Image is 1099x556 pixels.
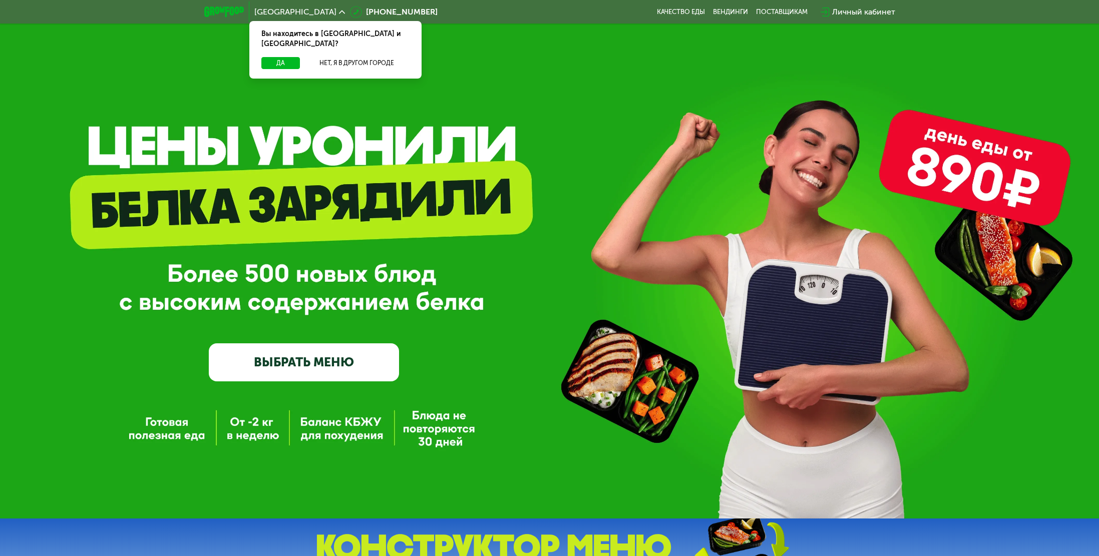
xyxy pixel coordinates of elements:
[254,8,336,16] span: [GEOGRAPHIC_DATA]
[261,57,300,69] button: Да
[657,8,705,16] a: Качество еды
[249,21,422,57] div: Вы находитесь в [GEOGRAPHIC_DATA] и [GEOGRAPHIC_DATA]?
[832,6,895,18] div: Личный кабинет
[350,6,438,18] a: [PHONE_NUMBER]
[304,57,410,69] button: Нет, я в другом городе
[756,8,808,16] div: поставщикам
[713,8,748,16] a: Вендинги
[209,343,399,381] a: ВЫБРАТЬ МЕНЮ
